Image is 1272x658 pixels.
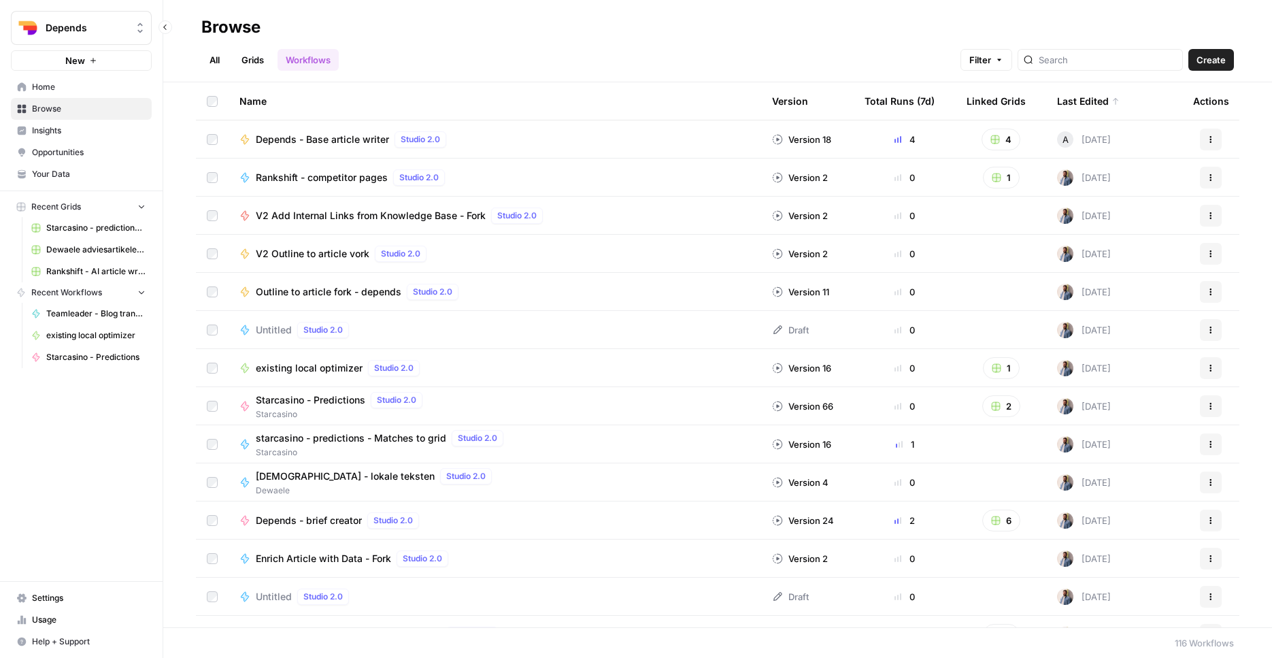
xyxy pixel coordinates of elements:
[413,286,452,298] span: Studio 2.0
[403,553,442,565] span: Studio 2.0
[497,210,537,222] span: Studio 2.0
[256,514,362,527] span: Depends - brief creator
[11,163,152,185] a: Your Data
[31,201,81,213] span: Recent Grids
[960,49,1012,71] button: Filter
[46,222,146,234] span: Starcasino - predictions - matches grid JPL
[1057,322,1111,338] div: [DATE]
[772,285,829,299] div: Version 11
[865,247,945,261] div: 0
[772,171,828,184] div: Version 2
[239,360,750,376] a: existing local optimizerStudio 2.0
[239,550,750,567] a: Enrich Article with Data - ForkStudio 2.0
[1057,550,1073,567] img: 542af2wjek5zirkck3dd1n2hljhm
[772,399,833,413] div: Version 66
[32,614,146,626] span: Usage
[256,247,369,261] span: V2 Outline to article vork
[239,131,750,148] a: Depends - Base article writerStudio 2.0
[865,514,945,527] div: 2
[1057,436,1111,453] div: [DATE]
[982,129,1020,150] button: 4
[1057,474,1073,491] img: 542af2wjek5zirkck3dd1n2hljhm
[239,627,750,643] a: Games description to contenfull - STEP 1Studio 2.0
[46,308,146,320] span: Teamleader - Blog translator - V3
[1057,169,1073,186] img: 542af2wjek5zirkck3dd1n2hljhm
[239,589,750,605] a: UntitledStudio 2.0
[1057,360,1073,376] img: 542af2wjek5zirkck3dd1n2hljhm
[25,303,152,325] a: Teamleader - Blog translator - V3
[969,53,991,67] span: Filter
[983,357,1020,379] button: 1
[11,282,152,303] button: Recent Workflows
[239,169,750,186] a: Rankshift - competitor pagesStudio 2.0
[239,430,750,459] a: starcasino - predictions - Matches to gridStudio 2.0Starcasino
[865,399,945,413] div: 0
[201,49,228,71] a: All
[772,590,809,604] div: Draft
[233,49,272,71] a: Grids
[865,476,945,489] div: 0
[16,16,40,40] img: Depends Logo
[865,133,945,146] div: 4
[46,244,146,256] span: Dewaele adviesartikelen optimalisatie suggesties
[772,323,809,337] div: Draft
[1057,512,1073,529] img: 542af2wjek5zirkck3dd1n2hljhm
[983,624,1020,646] button: 1
[1057,589,1073,605] img: 542af2wjek5zirkck3dd1n2hljhm
[401,133,440,146] span: Studio 2.0
[256,552,391,565] span: Enrich Article with Data - Fork
[865,590,945,604] div: 0
[11,197,152,217] button: Recent Grids
[865,285,945,299] div: 0
[239,392,750,421] a: Starcasino - PredictionsStudio 2.0Starcasino
[32,103,146,115] span: Browse
[11,609,152,631] a: Usage
[11,142,152,163] a: Opportunities
[1057,589,1111,605] div: [DATE]
[256,323,292,337] span: Untitled
[46,329,146,342] span: existing local optimizer
[256,408,428,421] span: Starcasino
[865,323,945,337] div: 0
[458,432,497,444] span: Studio 2.0
[32,81,146,93] span: Home
[239,208,750,224] a: V2 Add Internal Links from Knowledge Base - ForkStudio 2.0
[239,82,750,120] div: Name
[239,322,750,338] a: UntitledStudio 2.0
[65,54,85,67] span: New
[865,209,945,223] div: 0
[32,168,146,180] span: Your Data
[256,431,446,445] span: starcasino - predictions - Matches to grid
[1057,246,1111,262] div: [DATE]
[446,470,486,482] span: Studio 2.0
[25,325,152,346] a: existing local optimizer
[1175,636,1234,650] div: 116 Workflows
[772,133,831,146] div: Version 18
[865,171,945,184] div: 0
[46,265,146,278] span: Rankshift - AI article writer
[772,514,834,527] div: Version 24
[239,512,750,529] a: Depends - brief creatorStudio 2.0
[1057,398,1111,414] div: [DATE]
[1057,82,1120,120] div: Last Edited
[46,351,146,363] span: Starcasino - Predictions
[772,476,829,489] div: Version 4
[256,470,435,483] span: [DEMOGRAPHIC_DATA] - lokale teksten
[278,49,339,71] a: Workflows
[1057,284,1111,300] div: [DATE]
[1057,398,1073,414] img: 542af2wjek5zirkck3dd1n2hljhm
[772,247,828,261] div: Version 2
[772,438,831,451] div: Version 16
[1057,474,1111,491] div: [DATE]
[1057,284,1073,300] img: 542af2wjek5zirkck3dd1n2hljhm
[32,125,146,137] span: Insights
[11,11,152,45] button: Workspace: Depends
[239,246,750,262] a: V2 Outline to article vorkStudio 2.0
[381,248,420,260] span: Studio 2.0
[1057,627,1073,643] img: 542af2wjek5zirkck3dd1n2hljhm
[1057,169,1111,186] div: [DATE]
[256,590,292,604] span: Untitled
[11,98,152,120] a: Browse
[1196,53,1226,67] span: Create
[25,239,152,261] a: Dewaele adviesartikelen optimalisatie suggesties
